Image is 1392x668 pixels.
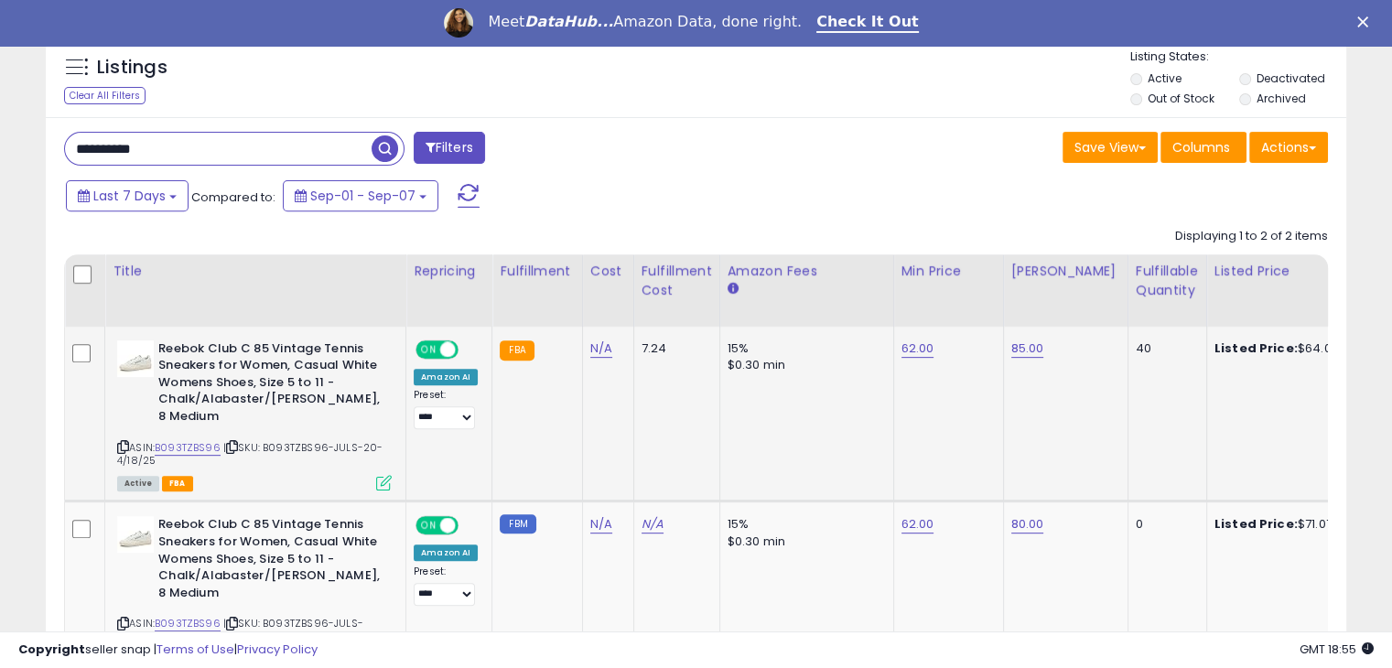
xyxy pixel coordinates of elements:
[414,262,484,281] div: Repricing
[417,518,440,533] span: ON
[1172,138,1230,156] span: Columns
[1214,339,1298,357] b: Listed Price:
[728,516,879,533] div: 15%
[417,341,440,357] span: ON
[18,641,85,658] strong: Copyright
[310,187,415,205] span: Sep-01 - Sep-07
[524,13,613,30] i: DataHub...
[156,641,234,658] a: Terms of Use
[1249,132,1328,163] button: Actions
[456,341,485,357] span: OFF
[414,566,478,607] div: Preset:
[414,369,478,385] div: Amazon AI
[1214,262,1373,281] div: Listed Price
[117,440,383,468] span: | SKU: B093TZBS96-JULS-20-4/18/25
[1136,340,1192,357] div: 40
[1256,91,1305,106] label: Archived
[414,132,485,164] button: Filters
[642,515,664,533] a: N/A
[1160,132,1246,163] button: Columns
[500,514,535,533] small: FBM
[1256,70,1324,86] label: Deactivated
[18,641,318,659] div: seller snap | |
[728,281,739,297] small: Amazon Fees.
[1130,48,1346,66] p: Listing States:
[1300,641,1374,658] span: 2025-09-15 18:55 GMT
[1175,228,1328,245] div: Displaying 1 to 2 of 2 items
[117,340,154,377] img: 31qcVeAU19L._SL40_.jpg
[1136,262,1199,300] div: Fulfillable Quantity
[901,339,934,358] a: 62.00
[1011,262,1120,281] div: [PERSON_NAME]
[728,357,879,373] div: $0.30 min
[488,13,802,31] div: Meet Amazon Data, done right.
[113,262,398,281] div: Title
[1148,91,1214,106] label: Out of Stock
[66,180,189,211] button: Last 7 Days
[1063,132,1158,163] button: Save View
[1136,516,1192,533] div: 0
[728,533,879,550] div: $0.30 min
[117,340,392,490] div: ASIN:
[237,641,318,658] a: Privacy Policy
[444,8,473,38] img: Profile image for Georgie
[158,516,381,606] b: Reebok Club C 85 Vintage Tennis Sneakers for Women, Casual White Womens Shoes, Size 5 to 11 - Cha...
[162,476,193,491] span: FBA
[155,440,221,456] a: B093TZBS96
[642,340,706,357] div: 7.24
[456,518,485,533] span: OFF
[1214,516,1366,533] div: $71.07
[1214,340,1366,357] div: $64.00
[1011,515,1044,533] a: 80.00
[64,87,146,104] div: Clear All Filters
[816,13,919,33] a: Check It Out
[414,389,478,430] div: Preset:
[642,262,712,300] div: Fulfillment Cost
[1357,16,1376,27] div: Close
[500,262,574,281] div: Fulfillment
[158,340,381,430] b: Reebok Club C 85 Vintage Tennis Sneakers for Women, Casual White Womens Shoes, Size 5 to 11 - Cha...
[500,340,534,361] small: FBA
[191,189,275,206] span: Compared to:
[590,262,626,281] div: Cost
[901,515,934,533] a: 62.00
[97,55,167,81] h5: Listings
[283,180,438,211] button: Sep-01 - Sep-07
[93,187,166,205] span: Last 7 Days
[901,262,996,281] div: Min Price
[590,339,612,358] a: N/A
[728,262,886,281] div: Amazon Fees
[117,516,154,553] img: 31qcVeAU19L._SL40_.jpg
[1148,70,1182,86] label: Active
[117,476,159,491] span: All listings currently available for purchase on Amazon
[1214,515,1298,533] b: Listed Price:
[590,515,612,533] a: N/A
[414,544,478,561] div: Amazon AI
[1011,339,1044,358] a: 85.00
[728,340,879,357] div: 15%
